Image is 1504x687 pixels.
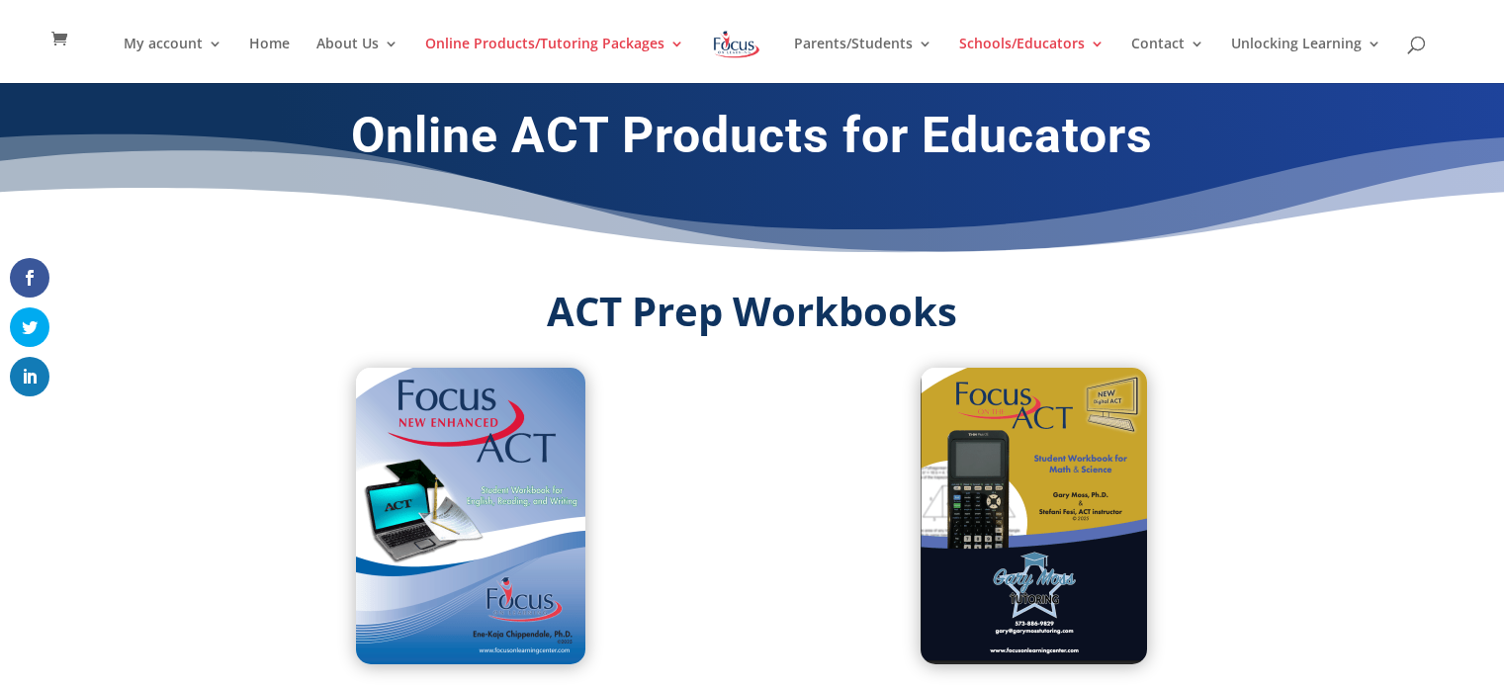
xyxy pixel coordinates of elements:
[794,37,932,83] a: Parents/Students
[425,37,684,83] a: Online Products/Tutoring Packages
[356,368,585,664] img: ACT Prep English-Reading Workbook (2025 ed. 1)
[124,37,222,83] a: My account
[959,37,1105,83] a: Schools/Educators
[249,37,290,83] a: Home
[1231,37,1381,83] a: Unlocking Learning
[219,106,1286,175] h1: Online ACT Products for Educators
[921,368,1147,664] img: ACT Prep Math-Science Workbook (2025 ed. 1)
[316,37,398,83] a: About Us
[711,27,762,62] img: Focus on Learning
[547,284,957,338] strong: ACT Prep Workbooks
[1131,37,1204,83] a: Contact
